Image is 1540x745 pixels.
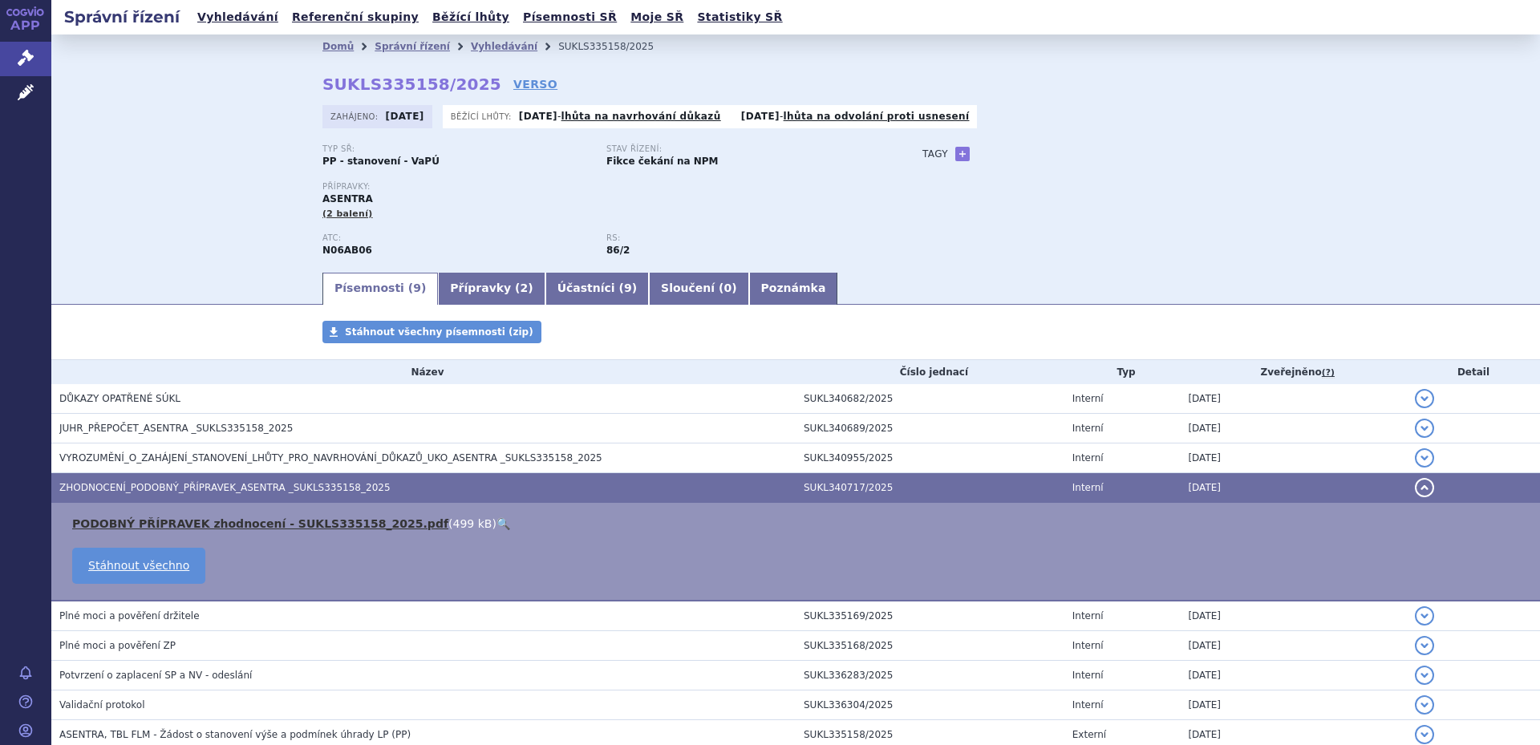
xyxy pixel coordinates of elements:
[452,517,492,530] span: 499 kB
[796,661,1064,690] td: SUKL336283/2025
[59,670,252,681] span: Potvrzení o zaplacení SP a NV - odeslání
[72,548,205,584] a: Stáhnout všechno
[606,144,874,154] p: Stav řízení:
[1180,690,1407,720] td: [DATE]
[386,111,424,122] strong: [DATE]
[606,245,630,256] strong: antidepresiva, selektivní inhibitory reuptake monoaminů působící na jeden transmiterový systém (S...
[1180,360,1407,384] th: Zveřejněno
[322,209,373,219] span: (2 balení)
[518,6,622,28] a: Písemnosti SŘ
[322,245,372,256] strong: SERTRALIN
[692,6,787,28] a: Statistiky SŘ
[1180,443,1407,473] td: [DATE]
[59,640,176,651] span: Plné moci a pověření ZP
[1322,367,1335,379] abbr: (?)
[1407,360,1540,384] th: Detail
[322,321,541,343] a: Stáhnout všechny písemnosti (zip)
[72,516,1524,532] li: ( )
[322,41,354,52] a: Domů
[59,482,391,493] span: ZHODNOCENÍ_PODOBNÝ_PŘÍPRAVEK_ASENTRA _SUKLS335158_2025
[1180,384,1407,414] td: [DATE]
[545,273,649,305] a: Účastníci (9)
[784,111,970,122] a: lhůta na odvolání proti usnesení
[322,156,440,167] strong: PP - stanovení - VaPÚ
[796,631,1064,661] td: SUKL335168/2025
[741,110,970,123] p: -
[1415,636,1434,655] button: detail
[519,111,557,122] strong: [DATE]
[796,473,1064,503] td: SUKL340717/2025
[1415,695,1434,715] button: detail
[1180,601,1407,631] td: [DATE]
[59,699,145,711] span: Validační protokol
[723,281,731,294] span: 0
[375,41,450,52] a: Správní řízení
[1072,482,1104,493] span: Interní
[1072,610,1104,622] span: Interní
[59,729,411,740] span: ASENTRA, TBL FLM - Žádost o stanovení výše a podmínek úhrady LP (PP)
[1072,670,1104,681] span: Interní
[438,273,545,305] a: Přípravky (2)
[796,443,1064,473] td: SUKL340955/2025
[796,690,1064,720] td: SUKL336304/2025
[428,6,514,28] a: Běžící lhůty
[561,111,721,122] a: lhůta na navrhování důkazů
[1415,478,1434,497] button: detail
[471,41,537,52] a: Vyhledávání
[413,281,421,294] span: 9
[496,517,510,530] a: 🔍
[749,273,838,305] a: Poznámka
[322,182,890,192] p: Přípravky:
[1064,360,1181,384] th: Typ
[1072,729,1106,740] span: Externí
[922,144,948,164] h3: Tagy
[1072,699,1104,711] span: Interní
[626,6,688,28] a: Moje SŘ
[59,393,180,404] span: DŮKAZY OPATŘENÉ SÚKL
[345,326,533,338] span: Stáhnout všechny písemnosti (zip)
[192,6,283,28] a: Vyhledávání
[1415,666,1434,685] button: detail
[59,452,602,464] span: VYROZUMĚNÍ_O_ZAHÁJENÍ_STANOVENÍ_LHŮTY_PRO_NAVRHOVÁNÍ_DŮKAZŮ_UKO_ASENTRA _SUKLS335158_2025
[59,423,293,434] span: JUHR_PŘEPOČET_ASENTRA _SUKLS335158_2025
[513,76,557,92] a: VERSO
[955,147,970,161] a: +
[606,156,718,167] strong: Fikce čekání na NPM
[1072,423,1104,434] span: Interní
[322,193,373,204] span: ASENTRA
[606,233,874,243] p: RS:
[330,110,381,123] span: Zahájeno:
[624,281,632,294] span: 9
[287,6,423,28] a: Referenční skupiny
[322,144,590,154] p: Typ SŘ:
[322,75,501,94] strong: SUKLS335158/2025
[1072,393,1104,404] span: Interní
[741,111,780,122] strong: [DATE]
[649,273,748,305] a: Sloučení (0)
[1072,640,1104,651] span: Interní
[558,34,675,59] li: SUKLS335158/2025
[1180,414,1407,443] td: [DATE]
[796,414,1064,443] td: SUKL340689/2025
[1415,419,1434,438] button: detail
[519,110,721,123] p: -
[1180,631,1407,661] td: [DATE]
[51,360,796,384] th: Název
[322,273,438,305] a: Písemnosti (9)
[451,110,515,123] span: Běžící lhůty:
[1072,452,1104,464] span: Interní
[1415,448,1434,468] button: detail
[796,601,1064,631] td: SUKL335169/2025
[59,610,200,622] span: Plné moci a pověření držitele
[796,360,1064,384] th: Číslo jednací
[1180,473,1407,503] td: [DATE]
[322,233,590,243] p: ATC:
[521,281,529,294] span: 2
[796,384,1064,414] td: SUKL340682/2025
[51,6,192,28] h2: Správní řízení
[1180,661,1407,690] td: [DATE]
[72,517,448,530] a: PODOBNÝ PŘÍPRAVEK zhodnocení - SUKLS335158_2025.pdf
[1415,389,1434,408] button: detail
[1415,725,1434,744] button: detail
[1415,606,1434,626] button: detail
